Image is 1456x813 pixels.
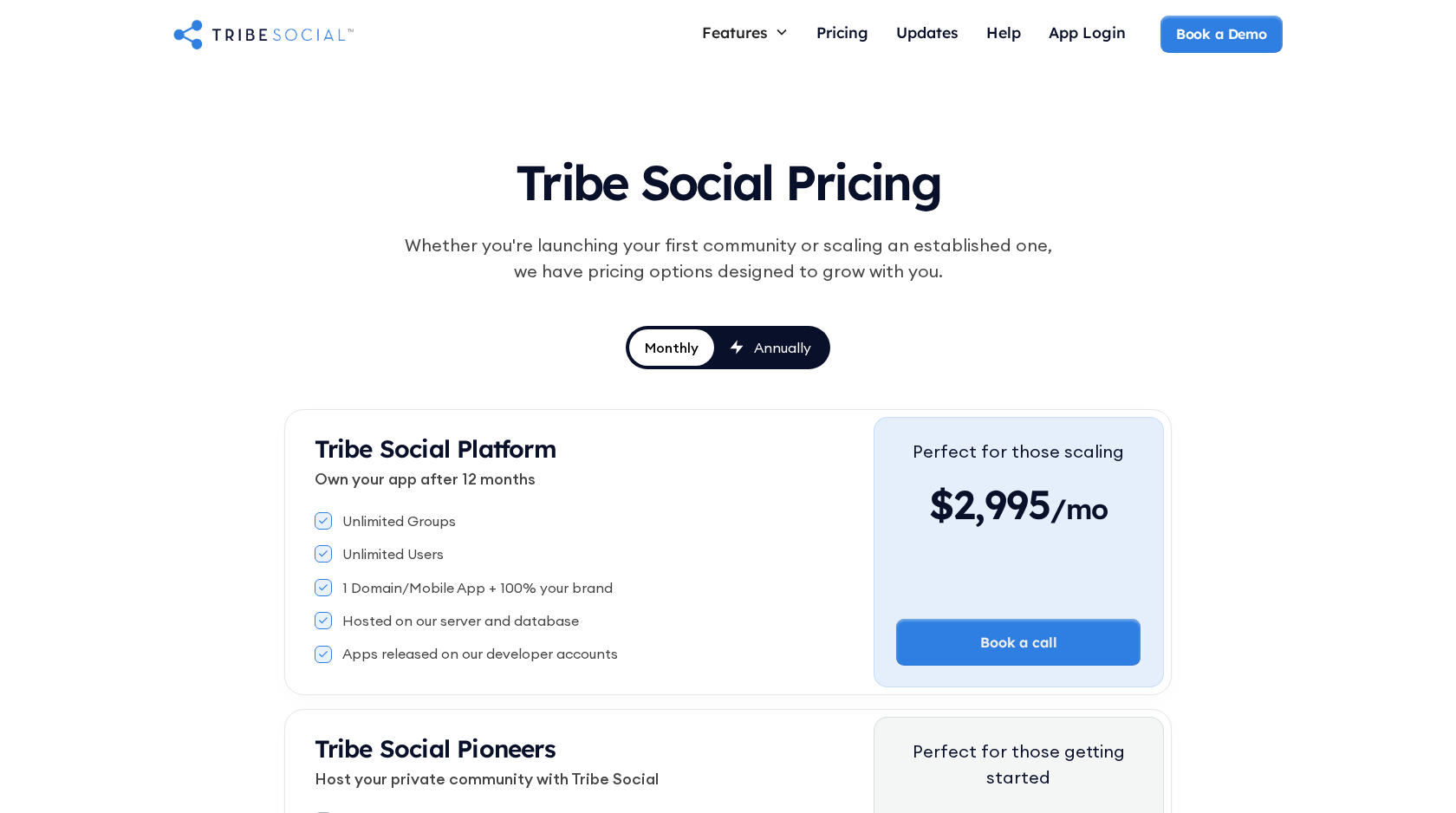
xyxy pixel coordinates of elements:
[803,16,882,53] a: Pricing
[986,23,1021,42] div: Help
[972,16,1035,53] a: Help
[896,738,1141,790] div: Perfect for those getting started
[896,619,1141,666] a: Book a call
[173,16,354,51] a: home
[1049,23,1126,42] div: App Login
[688,16,803,49] div: Features
[645,338,699,357] div: Monthly
[816,23,868,42] div: Pricing
[702,23,768,42] div: Features
[315,767,874,790] p: Host your private community with Tribe Social
[342,611,579,630] div: Hosted on our server and database
[882,16,972,53] a: Updates
[315,467,874,491] p: Own your app after 12 months
[315,433,556,464] strong: Tribe Social Platform
[342,578,613,597] div: 1 Domain/Mobile App + 100% your brand
[1035,16,1140,53] a: App Login
[1050,491,1108,535] span: /mo
[326,139,1130,218] h1: Tribe Social Pricing
[315,733,556,764] strong: Tribe Social Pioneers
[913,478,1124,530] div: $2,995
[896,23,959,42] div: Updates
[342,544,444,563] div: Unlimited Users
[342,511,456,530] div: Unlimited Groups
[913,439,1124,465] div: Perfect for those scaling
[395,232,1061,284] div: Whether you're launching your first community or scaling an established one, we have pricing opti...
[342,644,618,663] div: Apps released on our developer accounts
[1160,16,1283,52] a: Book a Demo
[754,338,811,357] div: Annually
